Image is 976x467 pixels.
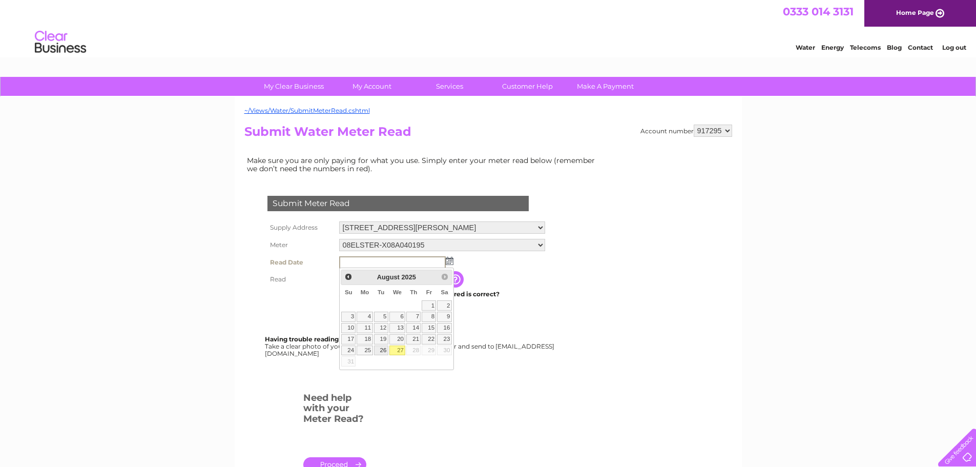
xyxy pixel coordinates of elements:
[374,334,388,344] a: 19
[244,154,603,175] td: Make sure you are only paying for what you use. Simply enter your meter read below (remember we d...
[437,334,451,344] a: 23
[850,44,881,51] a: Telecoms
[265,236,337,254] th: Meter
[341,346,356,356] a: 24
[783,5,854,18] a: 0333 014 3131
[265,336,556,357] div: Take a clear photo of your readings, tell us which supply it's for and send to [EMAIL_ADDRESS][DO...
[389,334,406,344] a: 20
[246,6,731,50] div: Clear Business is a trading name of Verastar Limited (registered in [GEOGRAPHIC_DATA] No. 3667643...
[378,289,384,295] span: Tuesday
[265,219,337,236] th: Supply Address
[447,271,466,288] input: Information
[357,346,372,356] a: 25
[441,289,448,295] span: Saturday
[407,77,492,96] a: Services
[406,312,421,322] a: 7
[446,257,453,265] img: ...
[341,323,356,333] a: 10
[374,312,388,322] a: 5
[267,196,529,211] div: Submit Meter Read
[942,44,966,51] a: Log out
[908,44,933,51] a: Contact
[422,312,436,322] a: 8
[437,323,451,333] a: 16
[406,334,421,344] a: 21
[337,288,548,301] td: Are you sure the read you have entered is correct?
[389,312,406,322] a: 6
[426,289,432,295] span: Friday
[401,273,416,281] span: 2025
[374,346,388,356] a: 26
[887,44,902,51] a: Blog
[265,254,337,271] th: Read Date
[34,27,87,58] img: logo.png
[361,289,369,295] span: Monday
[265,271,337,288] th: Read
[265,335,380,343] b: Having trouble reading your meter?
[437,312,451,322] a: 9
[389,323,406,333] a: 13
[303,391,366,430] h3: Need help with your Meter Read?
[374,323,388,333] a: 12
[329,77,414,96] a: My Account
[821,44,844,51] a: Energy
[640,125,732,137] div: Account number
[341,312,356,322] a: 3
[422,334,436,344] a: 22
[357,312,372,322] a: 4
[406,323,421,333] a: 14
[563,77,648,96] a: Make A Payment
[410,289,417,295] span: Thursday
[252,77,336,96] a: My Clear Business
[357,323,372,333] a: 11
[422,323,436,333] a: 15
[344,273,352,281] span: Prev
[377,273,400,281] span: August
[389,346,406,356] a: 27
[485,77,570,96] a: Customer Help
[341,334,356,344] a: 17
[357,334,372,344] a: 18
[422,300,436,311] a: 1
[437,300,451,311] a: 2
[796,44,815,51] a: Water
[244,107,370,114] a: ~/Views/Water/SubmitMeterRead.cshtml
[393,289,402,295] span: Wednesday
[342,271,354,283] a: Prev
[345,289,352,295] span: Sunday
[244,125,732,144] h2: Submit Water Meter Read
